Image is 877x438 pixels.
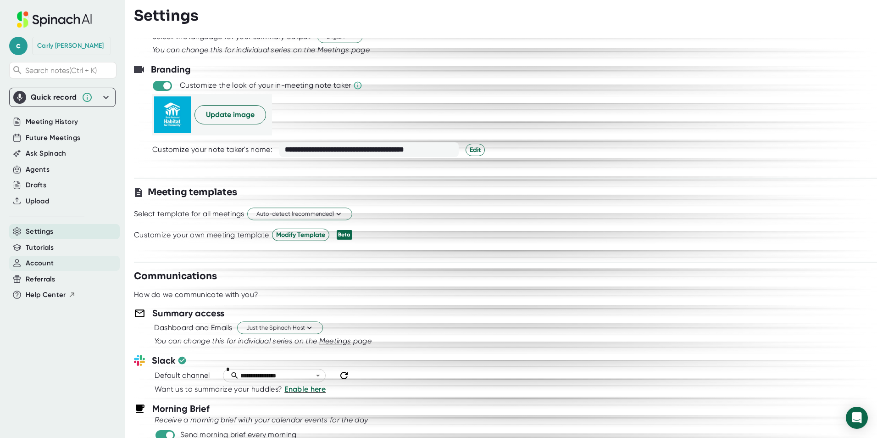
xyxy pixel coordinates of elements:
[26,148,67,159] button: Ask Spinach
[151,62,191,76] h3: Branding
[134,209,244,219] div: Select template for all meetings
[26,290,76,300] button: Help Center
[152,306,224,320] h3: Summary access
[846,407,868,429] div: Open Intercom Messenger
[25,66,97,75] span: Search notes (Ctrl + K)
[256,210,343,219] span: Auto-detect (recommended)
[319,336,351,347] button: Meetings
[154,337,372,345] i: You can change this for individual series on the page
[134,230,269,240] div: Customize your own meeting template
[26,226,54,237] button: Settings
[319,337,351,345] span: Meetings
[26,196,49,207] button: Upload
[313,371,323,381] button: Open
[152,402,210,416] h3: Morning Brief
[37,42,104,50] div: Carly Colgan
[317,45,350,56] button: Meetings
[26,164,50,175] button: Agents
[134,270,217,283] h3: Communications
[26,258,54,269] button: Account
[317,45,350,54] span: Meetings
[466,144,485,156] button: Edit
[337,230,352,240] div: Beta
[284,384,326,395] button: Enable here
[152,354,232,367] h3: Slack
[272,229,329,241] button: Modify Template
[247,208,352,220] button: Auto-detect (recommended)
[276,230,325,240] span: Modify Template
[155,371,210,380] div: Default channel
[154,96,191,133] img: picture
[284,385,326,393] span: Enable here
[246,324,314,332] span: Just the Spinach Host
[470,145,481,155] span: Edit
[26,274,55,285] button: Referrals
[134,7,199,24] h3: Settings
[26,242,54,253] button: Tutorials
[26,180,46,191] button: Drafts
[154,323,233,332] div: Dashboard and Emails
[134,290,258,299] div: How do we communicate with you?
[206,109,255,120] span: Update image
[155,416,368,424] i: Receive a morning brief with your calendar events for the day
[13,88,111,107] div: Quick record
[26,290,66,300] span: Help Center
[194,105,266,124] button: Update image
[152,145,272,154] div: Customize your note taker's name:
[237,322,323,334] button: Just the Spinach Host
[9,37,28,55] span: c
[26,133,80,143] button: Future Meetings
[180,81,351,90] div: Customize the look of your in-meeting note taker
[26,117,78,127] button: Meeting History
[31,93,77,102] div: Quick record
[148,185,237,199] h3: Meeting templates
[155,384,284,395] div: Want us to summarize your huddles?
[152,45,370,54] i: You can change this for individual series on the page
